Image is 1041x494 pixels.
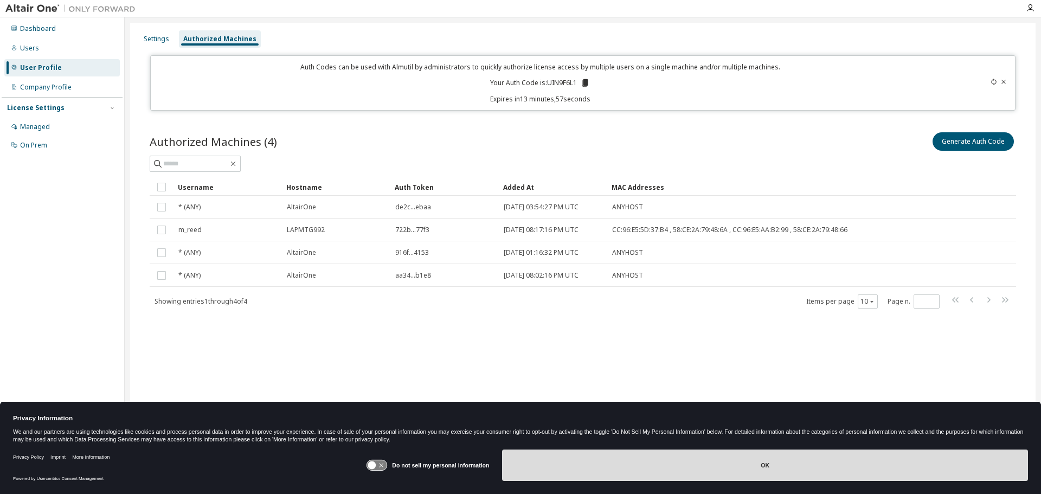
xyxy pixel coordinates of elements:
[178,226,202,234] span: m_reed
[395,271,431,280] span: aa34...b1e8
[20,83,72,92] div: Company Profile
[504,226,579,234] span: [DATE] 08:17:16 PM UTC
[860,297,875,306] button: 10
[20,63,62,72] div: User Profile
[155,297,247,306] span: Showing entries 1 through 4 of 4
[178,271,201,280] span: * (ANY)
[503,178,603,196] div: Added At
[504,271,579,280] span: [DATE] 08:02:16 PM UTC
[178,203,201,211] span: * (ANY)
[612,271,643,280] span: ANYHOST
[395,226,429,234] span: 722b...77f3
[612,248,643,257] span: ANYHOST
[287,203,316,211] span: AltairOne
[504,203,579,211] span: [DATE] 03:54:27 PM UTC
[612,178,902,196] div: MAC Addresses
[933,132,1014,151] button: Generate Auth Code
[157,94,924,104] p: Expires in 13 minutes, 57 seconds
[612,203,643,211] span: ANYHOST
[395,178,494,196] div: Auth Token
[7,104,65,112] div: License Settings
[150,134,277,149] span: Authorized Machines (4)
[888,294,940,309] span: Page n.
[20,44,39,53] div: Users
[144,35,169,43] div: Settings
[612,226,847,234] span: CC:96:E5:5D:37:B4 , 58:CE:2A:79:48:6A , CC:96:E5:AA:B2:99 , 58:CE:2A:79:48:66
[20,123,50,131] div: Managed
[287,248,316,257] span: AltairOne
[20,24,56,33] div: Dashboard
[20,141,47,150] div: On Prem
[286,178,386,196] div: Hostname
[178,248,201,257] span: * (ANY)
[287,226,325,234] span: LAPMTG992
[395,248,429,257] span: 916f...4153
[490,78,590,88] p: Your Auth Code is: UIN9F6L1
[806,294,878,309] span: Items per page
[157,62,924,72] p: Auth Codes can be used with Almutil by administrators to quickly authorize license access by mult...
[183,35,256,43] div: Authorized Machines
[287,271,316,280] span: AltairOne
[178,178,278,196] div: Username
[5,3,141,14] img: Altair One
[504,248,579,257] span: [DATE] 01:16:32 PM UTC
[395,203,431,211] span: de2c...ebaa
